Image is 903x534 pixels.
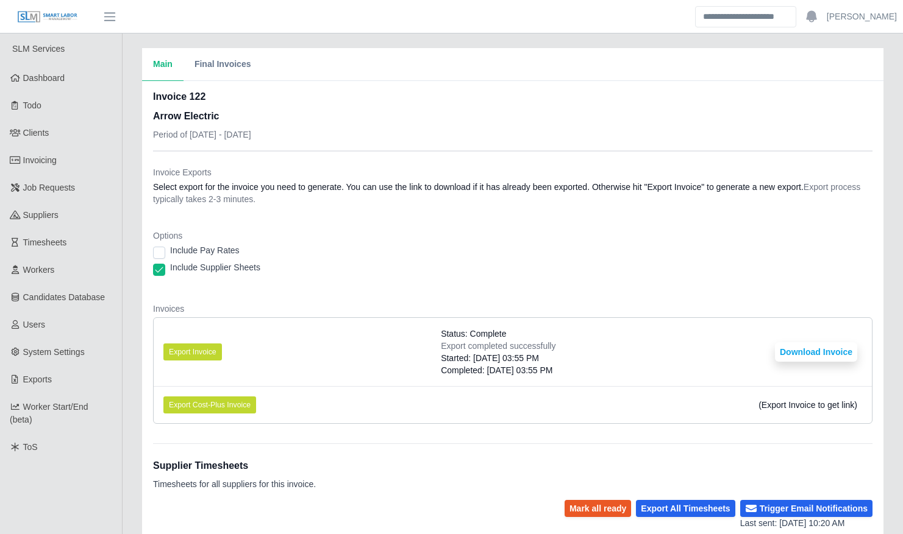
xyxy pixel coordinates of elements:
[775,342,857,362] button: Download Invoice
[153,458,316,473] h1: Supplier Timesheets
[17,10,78,24] img: SLM Logo
[23,292,105,302] span: Candidates Database
[565,500,631,517] button: Mark all ready
[153,128,251,141] p: Period of [DATE] - [DATE]
[12,44,65,54] span: SLM Services
[23,155,57,165] span: Invoicing
[142,48,184,81] button: Main
[163,396,256,413] button: Export Cost-Plus Invoice
[441,340,555,352] div: Export completed successfully
[23,320,46,329] span: Users
[827,10,897,23] a: [PERSON_NAME]
[23,128,49,138] span: Clients
[23,265,55,275] span: Workers
[170,244,240,256] label: Include Pay Rates
[636,500,735,517] button: Export All Timesheets
[23,237,67,247] span: Timesheets
[23,347,85,357] span: System Settings
[695,6,796,27] input: Search
[441,364,555,376] div: Completed: [DATE] 03:55 PM
[153,181,873,205] dd: Select export for the invoice you need to generate. You can use the link to download if it has al...
[10,402,88,424] span: Worker Start/End (beta)
[153,166,873,178] dt: Invoice Exports
[23,374,52,384] span: Exports
[23,183,76,192] span: Job Requests
[23,442,38,452] span: ToS
[153,478,316,490] p: Timesheets for all suppliers for this invoice.
[740,517,873,530] div: Last sent: [DATE] 10:20 AM
[775,347,857,357] a: Download Invoice
[170,261,260,273] label: Include Supplier Sheets
[740,500,873,517] button: Trigger Email Notifications
[153,109,251,124] h3: Arrow Electric
[23,73,65,83] span: Dashboard
[153,230,873,242] dt: Options
[23,100,41,110] span: Todo
[153,90,251,104] h2: Invoice 122
[441,328,506,340] span: Status: Complete
[758,400,857,410] span: (Export Invoice to get link)
[163,343,222,360] button: Export Invoice
[153,303,873,315] dt: Invoices
[184,48,262,81] button: Final Invoices
[441,352,555,364] div: Started: [DATE] 03:55 PM
[23,210,59,220] span: Suppliers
